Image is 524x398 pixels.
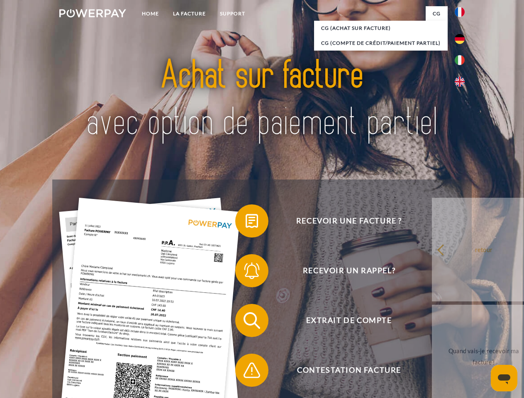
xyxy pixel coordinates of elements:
img: it [455,55,465,65]
img: en [455,77,465,87]
img: qb_bill.svg [241,211,262,231]
button: Extrait de compte [235,304,451,337]
span: Extrait de compte [247,304,451,337]
a: CG (Compte de crédit/paiement partiel) [314,36,448,51]
a: CG (achat sur facture) [314,21,448,36]
a: CG [426,6,448,21]
span: Recevoir un rappel? [247,254,451,287]
img: qb_search.svg [241,310,262,331]
img: qb_bell.svg [241,260,262,281]
a: Home [135,6,166,21]
a: LA FACTURE [166,6,213,21]
button: Recevoir une facture ? [235,204,451,238]
img: logo-powerpay-white.svg [59,9,126,17]
button: Contestation Facture [235,354,451,387]
img: qb_warning.svg [241,360,262,381]
iframe: Bouton de lancement de la fenêtre de messagerie [491,365,517,391]
span: Recevoir une facture ? [247,204,451,238]
button: Recevoir un rappel? [235,254,451,287]
img: title-powerpay_fr.svg [79,40,445,159]
img: de [455,34,465,44]
a: Support [213,6,252,21]
img: fr [455,7,465,17]
span: Contestation Facture [247,354,451,387]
